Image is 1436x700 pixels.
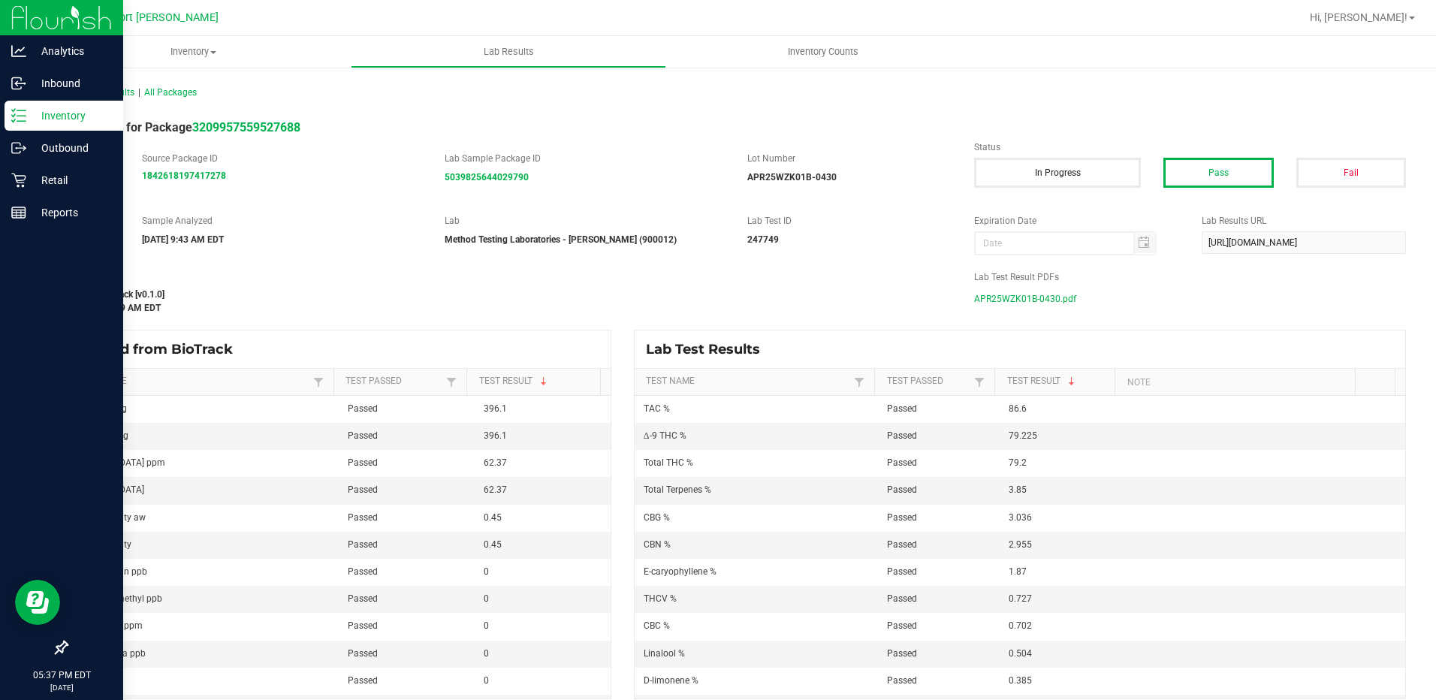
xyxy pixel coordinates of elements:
[348,566,378,577] span: Passed
[644,512,670,523] span: CBG %
[747,152,952,165] label: Lot Number
[887,566,917,577] span: Passed
[26,74,116,92] p: Inbound
[11,205,26,220] inline-svg: Reports
[26,204,116,222] p: Reports
[484,593,489,604] span: 0
[26,171,116,189] p: Retail
[348,484,378,495] span: Passed
[26,107,116,125] p: Inventory
[768,45,879,59] span: Inventory Counts
[644,403,670,414] span: TAC %
[1066,376,1078,388] span: Sortable
[142,170,226,181] a: 1842618197417278
[66,120,300,134] span: Lab Result for Package
[644,484,711,495] span: Total Terpenes %
[192,120,300,134] a: 3209957559527688
[484,620,489,631] span: 0
[36,45,351,59] span: Inventory
[887,620,917,631] span: Passed
[1009,648,1032,659] span: 0.504
[348,675,378,686] span: Passed
[1009,675,1032,686] span: 0.385
[484,539,502,550] span: 0.45
[351,36,665,68] a: Lab Results
[142,234,224,245] strong: [DATE] 9:43 AM EDT
[646,341,771,358] span: Lab Test Results
[36,36,351,68] a: Inventory
[479,376,595,388] a: Test ResultSortable
[26,42,116,60] p: Analytics
[348,403,378,414] span: Passed
[1009,593,1032,604] span: 0.727
[1007,376,1109,388] a: Test ResultSortable
[974,140,1406,154] label: Status
[484,648,489,659] span: 0
[445,234,677,245] strong: Method Testing Laboratories - [PERSON_NAME] (900012)
[646,376,850,388] a: Test NameSortable
[1009,539,1032,550] span: 2.955
[1009,566,1027,577] span: 1.87
[445,214,725,228] label: Lab
[887,593,917,604] span: Passed
[1009,430,1037,441] span: 79.225
[144,87,197,98] span: All Packages
[974,214,1178,228] label: Expiration Date
[15,580,60,625] iframe: Resource center
[1009,512,1032,523] span: 3.036
[348,457,378,468] span: Passed
[484,566,489,577] span: 0
[644,648,685,659] span: Linalool %
[445,172,529,183] a: 5039825644029790
[887,457,917,468] span: Passed
[1009,484,1027,495] span: 3.85
[974,288,1076,310] span: APR25WZK01B-0430.pdf
[974,158,1141,188] button: In Progress
[348,539,378,550] span: Passed
[484,675,489,686] span: 0
[484,430,507,441] span: 396.1
[442,373,460,391] a: Filter
[484,512,502,523] span: 0.45
[887,512,917,523] span: Passed
[644,593,677,604] span: THCV %
[1310,11,1407,23] span: Hi, [PERSON_NAME]!
[26,139,116,157] p: Outbound
[11,76,26,91] inline-svg: Inbound
[484,484,507,495] span: 62.37
[644,675,698,686] span: D-limonene %
[78,341,244,358] span: Synced from BioTrack
[1009,457,1027,468] span: 79.2
[138,87,140,98] span: |
[887,484,917,495] span: Passed
[1115,369,1355,396] th: Note
[345,376,442,388] a: Test PassedSortable
[644,566,716,577] span: E-caryophyllene %
[887,648,917,659] span: Passed
[445,152,725,165] label: Lab Sample Package ID
[1296,158,1406,188] button: Fail
[348,648,378,659] span: Passed
[538,376,550,388] span: Sortable
[887,430,917,441] span: Passed
[644,457,693,468] span: Total THC %
[747,234,779,245] strong: 247749
[850,373,868,391] a: Filter
[887,675,917,686] span: Passed
[970,373,988,391] a: Filter
[88,11,219,24] span: New Port [PERSON_NAME]
[348,620,378,631] span: Passed
[644,539,671,550] span: CBN %
[7,682,116,693] p: [DATE]
[1163,158,1273,188] button: Pass
[747,214,952,228] label: Lab Test ID
[142,214,422,228] label: Sample Analyzed
[78,376,309,388] a: Test NameSortable
[747,172,837,183] strong: APR25WZK01B-0430
[644,620,670,631] span: CBC %
[348,512,378,523] span: Passed
[348,430,378,441] span: Passed
[974,270,1406,284] label: Lab Test Result PDFs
